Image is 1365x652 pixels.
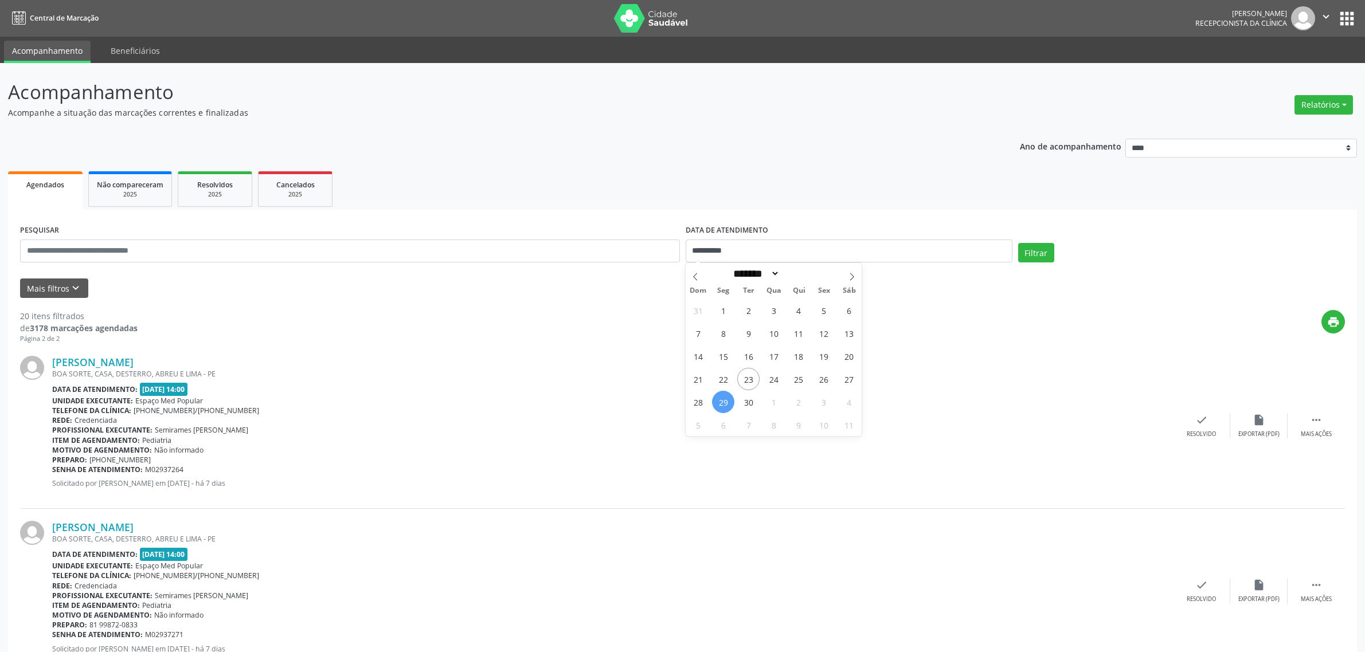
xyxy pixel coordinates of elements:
[686,222,768,239] label: DATA DE ATENDIMENTO
[52,445,152,455] b: Motivo de agendamento:
[52,425,152,435] b: Profissional executante:
[8,78,952,107] p: Acompanhamento
[52,571,131,580] b: Telefone da clínica:
[737,322,760,344] span: Setembro 9, 2025
[813,299,835,321] span: Setembro 5, 2025
[69,282,82,294] i: keyboard_arrow_down
[1253,414,1265,426] i: insert_drive_file
[788,345,810,367] span: Setembro 18, 2025
[762,345,785,367] span: Setembro 17, 2025
[52,478,1173,488] p: Solicitado por [PERSON_NAME] em [DATE] - há 7 dias
[761,287,787,294] span: Qua
[1310,579,1323,591] i: 
[813,345,835,367] span: Setembro 19, 2025
[145,630,183,639] span: M02937271
[686,287,711,294] span: Dom
[762,414,785,436] span: Outubro 8, 2025
[1187,430,1216,438] div: Resolvido
[1020,139,1121,153] p: Ano de acompanhamento
[52,521,134,533] a: [PERSON_NAME]
[737,345,760,367] span: Setembro 16, 2025
[52,369,1173,379] div: BOA SORTE, CASA, DESTERRO, ABREU E LIMA - PE
[52,549,138,559] b: Data de atendimento:
[737,414,760,436] span: Outubro 7, 2025
[788,368,810,390] span: Setembro 25, 2025
[52,600,140,610] b: Item de agendamento:
[1238,430,1280,438] div: Exportar (PDF)
[134,406,259,415] span: [PHONE_NUMBER]/[PHONE_NUMBER]
[687,322,709,344] span: Setembro 7, 2025
[145,465,183,474] span: M02937264
[30,323,138,333] strong: 3178 marcações agendadas
[89,455,151,465] span: [PHONE_NUMBER]
[837,287,862,294] span: Sáb
[838,368,861,390] span: Setembro 27, 2025
[813,322,835,344] span: Setembro 12, 2025
[780,268,818,280] input: Year
[135,561,203,571] span: Espaço Med Popular
[97,180,163,190] span: Não compareceram
[52,396,133,406] b: Unidade executante:
[838,299,861,321] span: Setembro 6, 2025
[20,334,138,344] div: Página 2 de 2
[687,414,709,436] span: Outubro 5, 2025
[155,591,248,600] span: Semirames [PERSON_NAME]
[197,180,233,190] span: Resolvidos
[75,581,117,591] span: Credenciada
[8,107,952,119] p: Acompanhe a situação das marcações correntes e finalizadas
[838,345,861,367] span: Setembro 20, 2025
[20,310,138,322] div: 20 itens filtrados
[1327,316,1340,328] i: print
[687,391,709,413] span: Setembro 28, 2025
[52,591,152,600] b: Profissional executante:
[762,368,785,390] span: Setembro 24, 2025
[154,445,204,455] span: Não informado
[838,391,861,413] span: Outubro 4, 2025
[1195,579,1208,591] i: check
[712,322,734,344] span: Setembro 8, 2025
[142,600,171,610] span: Pediatria
[4,41,91,63] a: Acompanhamento
[8,9,99,28] a: Central de Marcação
[186,190,244,199] div: 2025
[737,391,760,413] span: Setembro 30, 2025
[813,414,835,436] span: Outubro 10, 2025
[788,322,810,344] span: Setembro 11, 2025
[20,356,44,380] img: img
[762,322,785,344] span: Setembro 10, 2025
[20,322,138,334] div: de
[135,396,203,406] span: Espaço Med Popular
[97,190,163,199] div: 2025
[89,620,138,630] span: 81 99872-0833
[737,299,760,321] span: Setembro 2, 2025
[276,180,315,190] span: Cancelados
[737,368,760,390] span: Setembro 23, 2025
[1321,310,1345,333] button: print
[142,435,171,445] span: Pediatria
[1018,243,1054,262] button: Filtrar
[20,222,59,239] label: PESQUISAR
[762,299,785,321] span: Setembro 3, 2025
[1320,10,1332,23] i: 
[687,299,709,321] span: Agosto 31, 2025
[711,287,736,294] span: Seg
[154,610,204,620] span: Não informado
[20,278,88,298] button: Mais filtroskeyboard_arrow_down
[52,630,143,639] b: Senha de atendimento:
[26,180,64,190] span: Agendados
[103,41,168,61] a: Beneficiários
[155,425,248,435] span: Semirames [PERSON_NAME]
[140,383,188,396] span: [DATE] 14:00
[712,368,734,390] span: Setembro 22, 2025
[52,610,152,620] b: Motivo de agendamento:
[1337,9,1357,29] button: apps
[712,345,734,367] span: Setembro 15, 2025
[838,414,861,436] span: Outubro 11, 2025
[1294,95,1353,115] button: Relatórios
[52,435,140,445] b: Item de agendamento:
[52,465,143,474] b: Senha de atendimento:
[52,415,72,425] b: Rede:
[75,415,117,425] span: Credenciada
[838,322,861,344] span: Setembro 13, 2025
[52,356,134,368] a: [PERSON_NAME]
